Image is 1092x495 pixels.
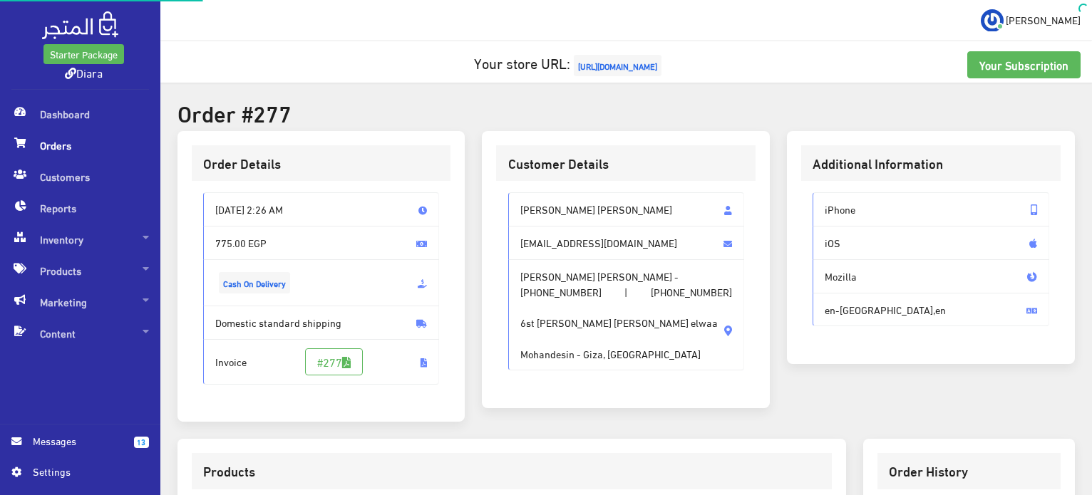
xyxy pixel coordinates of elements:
span: Inventory [11,224,149,255]
h3: Customer Details [508,157,745,170]
img: . [42,11,118,39]
span: [PERSON_NAME] [PERSON_NAME] - | [508,259,745,371]
a: Diara [65,62,103,83]
span: 6st [PERSON_NAME] [PERSON_NAME] elwaa Mohandesin - Giza, [GEOGRAPHIC_DATA] [520,299,718,361]
a: ... [PERSON_NAME] [981,9,1081,31]
span: Mozilla [813,259,1049,293]
a: #277 [305,348,363,375]
span: Marketing [11,286,149,318]
span: [PERSON_NAME] [PERSON_NAME] [508,192,745,226]
h3: Products [203,464,820,478]
span: [EMAIL_ADDRESS][DOMAIN_NAME] [508,226,745,260]
span: Products [11,255,149,286]
span: Invoice [203,339,440,385]
span: Messages [33,433,123,449]
span: Settings [33,464,137,479]
span: [PHONE_NUMBER] [520,284,602,300]
span: 13 [134,437,149,448]
span: 775.00 EGP [203,226,440,260]
span: [URL][DOMAIN_NAME] [574,55,661,76]
a: Your Subscription [967,51,1081,78]
span: Content [11,318,149,349]
span: Customers [11,161,149,192]
span: Dashboard [11,98,149,130]
span: [DATE] 2:26 AM [203,192,440,226]
span: Domestic standard shipping [203,306,440,340]
h3: Additional Information [813,157,1049,170]
span: iPhone [813,192,1049,226]
span: [PHONE_NUMBER] [651,284,732,300]
span: iOS [813,226,1049,260]
a: Your store URL:[URL][DOMAIN_NAME] [474,49,665,75]
a: Starter Package [43,44,124,64]
h3: Order History [889,464,1049,478]
span: [PERSON_NAME] [1006,11,1081,28]
h2: Order #277 [177,100,1075,125]
span: Reports [11,192,149,224]
span: en-[GEOGRAPHIC_DATA],en [813,293,1049,327]
a: 13 Messages [11,433,149,464]
h3: Order Details [203,157,440,170]
img: ... [981,9,1004,32]
span: Orders [11,130,149,161]
span: Cash On Delivery [219,272,290,293]
a: Settings [11,464,149,486]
